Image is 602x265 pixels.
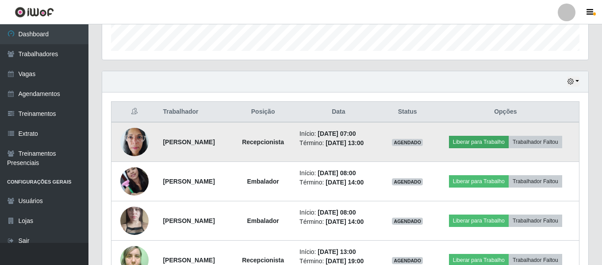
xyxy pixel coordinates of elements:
time: [DATE] 13:00 [318,248,356,255]
strong: Embalador [247,217,279,224]
strong: [PERSON_NAME] [163,257,215,264]
th: Data [294,102,383,123]
li: Início: [299,208,378,217]
span: AGENDADO [392,178,423,185]
time: [DATE] 19:00 [326,257,364,265]
li: Início: [299,169,378,178]
strong: Recepcionista [242,257,284,264]
li: Término: [299,138,378,148]
th: Status [383,102,432,123]
li: Início: [299,129,378,138]
time: [DATE] 07:00 [318,130,356,137]
time: [DATE] 14:00 [326,179,364,186]
span: AGENDADO [392,139,423,146]
span: AGENDADO [392,257,423,264]
th: Opções [432,102,579,123]
button: Liberar para Trabalho [449,215,509,227]
strong: [PERSON_NAME] [163,217,215,224]
time: [DATE] 08:00 [318,209,356,216]
li: Término: [299,217,378,227]
time: [DATE] 13:00 [326,139,364,146]
li: Início: [299,247,378,257]
strong: Embalador [247,178,279,185]
time: [DATE] 08:00 [318,169,356,177]
img: 1747227307483.jpeg [120,196,149,246]
button: Trabalhador Faltou [509,136,562,148]
img: 1746996533428.jpeg [120,162,149,200]
span: AGENDADO [392,218,423,225]
strong: [PERSON_NAME] [163,138,215,146]
img: 1740495747223.jpeg [120,123,149,161]
time: [DATE] 14:00 [326,218,364,225]
button: Liberar para Trabalho [449,136,509,148]
img: CoreUI Logo [15,7,54,18]
button: Trabalhador Faltou [509,175,562,188]
strong: [PERSON_NAME] [163,178,215,185]
button: Trabalhador Faltou [509,215,562,227]
th: Posição [232,102,294,123]
li: Término: [299,178,378,187]
button: Liberar para Trabalho [449,175,509,188]
strong: Recepcionista [242,138,284,146]
th: Trabalhador [157,102,232,123]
